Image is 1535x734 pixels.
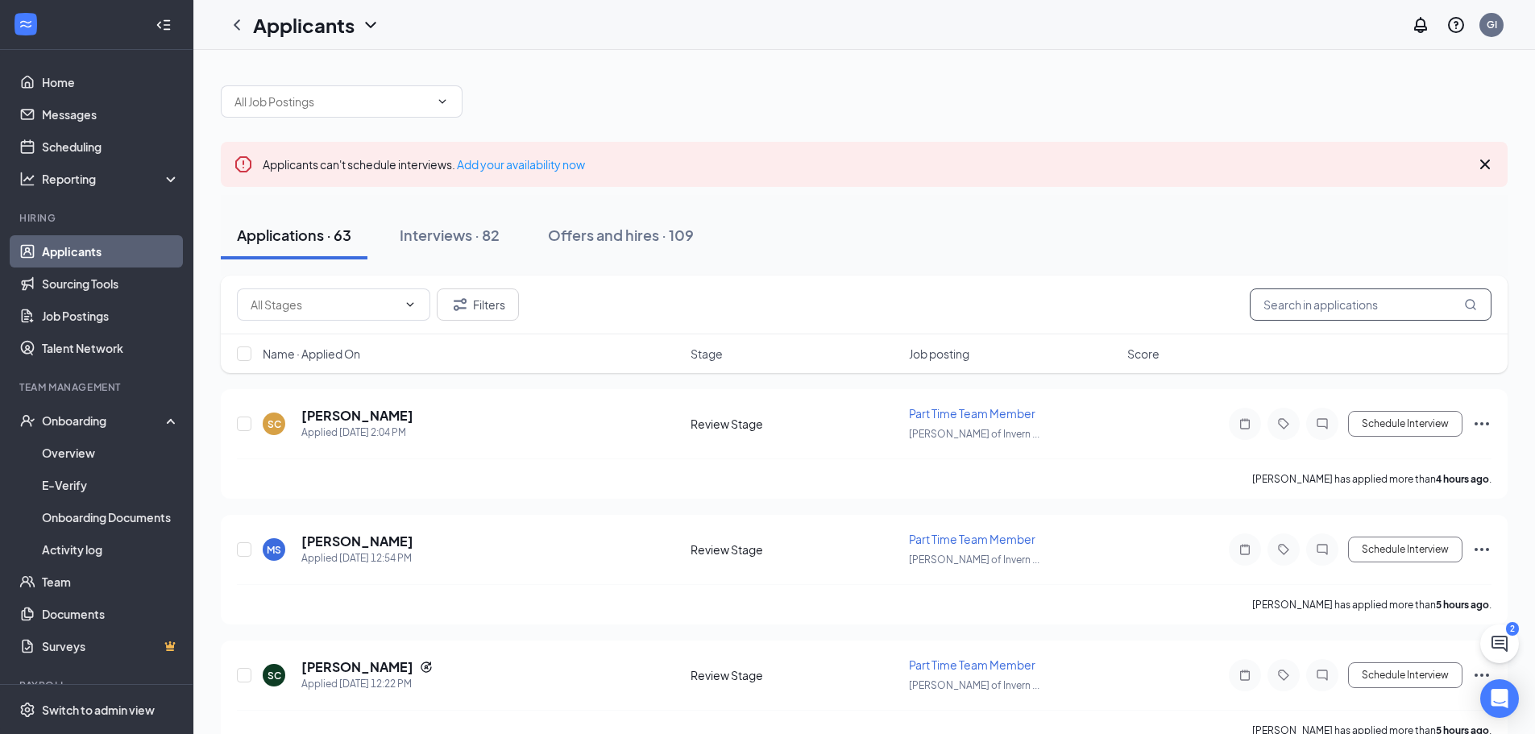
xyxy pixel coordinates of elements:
a: Overview [42,437,180,469]
h5: [PERSON_NAME] [301,533,413,550]
button: Schedule Interview [1348,537,1462,562]
svg: Ellipses [1472,414,1491,433]
span: [PERSON_NAME] of Invern ... [909,428,1039,440]
b: 5 hours ago [1436,599,1489,611]
div: Offers and hires · 109 [548,225,694,245]
span: Part Time Team Member [909,406,1035,421]
a: Activity log [42,533,180,566]
div: GI [1487,18,1497,31]
div: Interviews · 82 [400,225,500,245]
input: All Job Postings [234,93,429,110]
a: E-Verify [42,469,180,501]
a: Applicants [42,235,180,267]
div: Switch to admin view [42,702,155,718]
span: [PERSON_NAME] of Invern ... [909,679,1039,691]
a: Messages [42,98,180,131]
a: Onboarding Documents [42,501,180,533]
div: Applied [DATE] 12:54 PM [301,550,413,566]
div: Applied [DATE] 2:04 PM [301,425,413,441]
div: 2 [1506,622,1519,636]
div: MS [267,543,281,557]
span: Score [1127,346,1160,362]
svg: ChatActive [1490,634,1509,653]
a: Sourcing Tools [42,267,180,300]
a: Documents [42,598,180,630]
svg: Filter [450,295,470,314]
button: Schedule Interview [1348,662,1462,688]
svg: ChevronDown [361,15,380,35]
button: Schedule Interview [1348,411,1462,437]
p: [PERSON_NAME] has applied more than . [1252,598,1491,612]
svg: QuestionInfo [1446,15,1466,35]
h1: Applicants [253,11,355,39]
span: [PERSON_NAME] of Invern ... [909,554,1039,566]
div: Team Management [19,380,176,394]
svg: Notifications [1411,15,1430,35]
div: Review Stage [691,416,899,432]
div: Review Stage [691,541,899,558]
a: Scheduling [42,131,180,163]
span: Applicants can't schedule interviews. [263,157,585,172]
svg: Tag [1274,669,1293,682]
svg: Tag [1274,543,1293,556]
div: SC [268,669,281,682]
svg: WorkstreamLogo [18,16,34,32]
h5: [PERSON_NAME] [301,407,413,425]
svg: Collapse [156,17,172,33]
div: Review Stage [691,667,899,683]
input: Search in applications [1250,288,1491,321]
button: ChatActive [1480,624,1519,663]
svg: Reapply [420,661,433,674]
a: Home [42,66,180,98]
div: Onboarding [42,413,166,429]
a: Add your availability now [457,157,585,172]
svg: ChevronLeft [227,15,247,35]
a: Talent Network [42,332,180,364]
svg: Note [1235,669,1255,682]
input: All Stages [251,296,397,313]
svg: UserCheck [19,413,35,429]
div: Applied [DATE] 12:22 PM [301,676,433,692]
b: 4 hours ago [1436,473,1489,485]
button: Filter Filters [437,288,519,321]
svg: ChevronDown [404,298,417,311]
div: Open Intercom Messenger [1480,679,1519,718]
span: Stage [691,346,723,362]
svg: Tag [1274,417,1293,430]
div: Applications · 63 [237,225,351,245]
span: Name · Applied On [263,346,360,362]
svg: Error [234,155,253,174]
svg: ChatInactive [1313,669,1332,682]
svg: ChatInactive [1313,417,1332,430]
a: SurveysCrown [42,630,180,662]
div: Payroll [19,678,176,692]
svg: Settings [19,702,35,718]
span: Job posting [909,346,969,362]
div: Hiring [19,211,176,225]
div: SC [268,417,281,431]
svg: ChevronDown [436,95,449,108]
svg: Cross [1475,155,1495,174]
div: Reporting [42,171,180,187]
svg: Ellipses [1472,540,1491,559]
p: [PERSON_NAME] has applied more than . [1252,472,1491,486]
h5: [PERSON_NAME] [301,658,413,676]
svg: Analysis [19,171,35,187]
span: Part Time Team Member [909,532,1035,546]
span: Part Time Team Member [909,657,1035,672]
svg: ChatInactive [1313,543,1332,556]
svg: Note [1235,417,1255,430]
svg: Ellipses [1472,666,1491,685]
a: Team [42,566,180,598]
a: Job Postings [42,300,180,332]
svg: Note [1235,543,1255,556]
svg: MagnifyingGlass [1464,298,1477,311]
